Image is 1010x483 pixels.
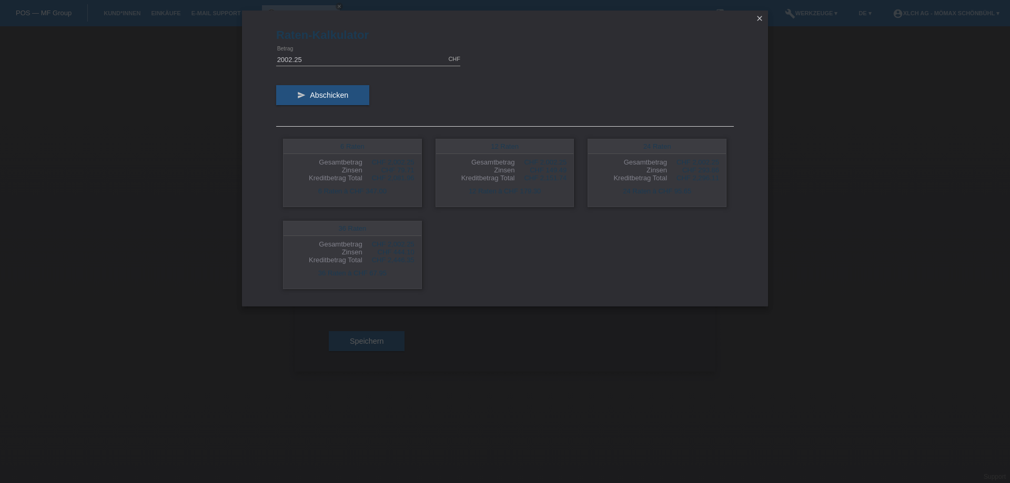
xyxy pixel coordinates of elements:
div: Kreditbetrag Total [290,256,362,264]
div: 12 Raten [436,139,574,154]
div: Zinsen [290,248,362,256]
div: 12 Raten à CHF 179.30 [436,184,574,198]
div: Gesamtbetrag [290,158,362,166]
div: 6 Raten à CHF 347.00 [284,184,421,198]
div: Zinsen [443,166,515,174]
div: CHF [448,56,460,62]
div: CHF 2,002.25 [362,158,415,166]
div: CHF 79.71 [362,166,415,174]
div: Gesamtbetrag [290,240,362,248]
i: close [755,14,764,23]
div: CHF 293.86 [667,166,719,174]
div: CHF 2,002.25 [362,240,415,248]
div: CHF 2,151.74 [514,174,567,182]
div: Kreditbetrag Total [595,174,667,182]
div: Zinsen [595,166,667,174]
div: 36 Raten à CHF 67.95 [284,266,421,280]
div: 36 Raten [284,221,421,236]
div: CHF 2,002.25 [514,158,567,166]
div: 24 Raten à CHF 95.65 [588,184,726,198]
div: CHF 2,081.96 [362,174,415,182]
button: send Abschicken [276,85,369,105]
div: Gesamtbetrag [595,158,667,166]
div: CHF 2,296.11 [667,174,719,182]
div: Kreditbetrag Total [290,174,362,182]
div: Zinsen [290,166,362,174]
div: 6 Raten [284,139,421,154]
a: close [753,13,766,25]
div: Gesamtbetrag [443,158,515,166]
div: CHF 149.49 [514,166,567,174]
div: CHF 444.10 [362,248,415,256]
div: Kreditbetrag Total [443,174,515,182]
h1: Raten-Kalkulator [276,28,734,42]
div: CHF 2,446.35 [362,256,415,264]
i: send [297,91,306,99]
div: CHF 2,002.25 [667,158,719,166]
span: Abschicken [310,91,348,99]
div: 24 Raten [588,139,726,154]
